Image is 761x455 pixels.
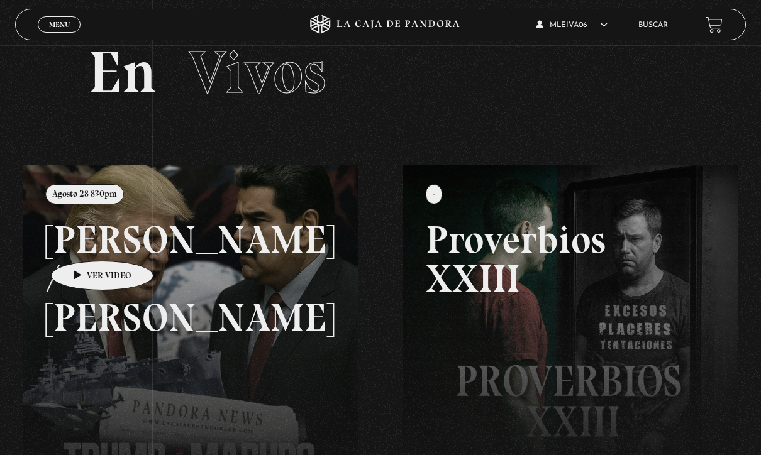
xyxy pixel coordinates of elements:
span: mleiva06 [536,21,608,29]
span: Cerrar [45,31,74,40]
a: Buscar [638,21,668,29]
span: Vivos [189,36,326,108]
a: View your shopping cart [706,16,723,33]
span: Menu [49,21,70,28]
h2: En [88,43,672,102]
